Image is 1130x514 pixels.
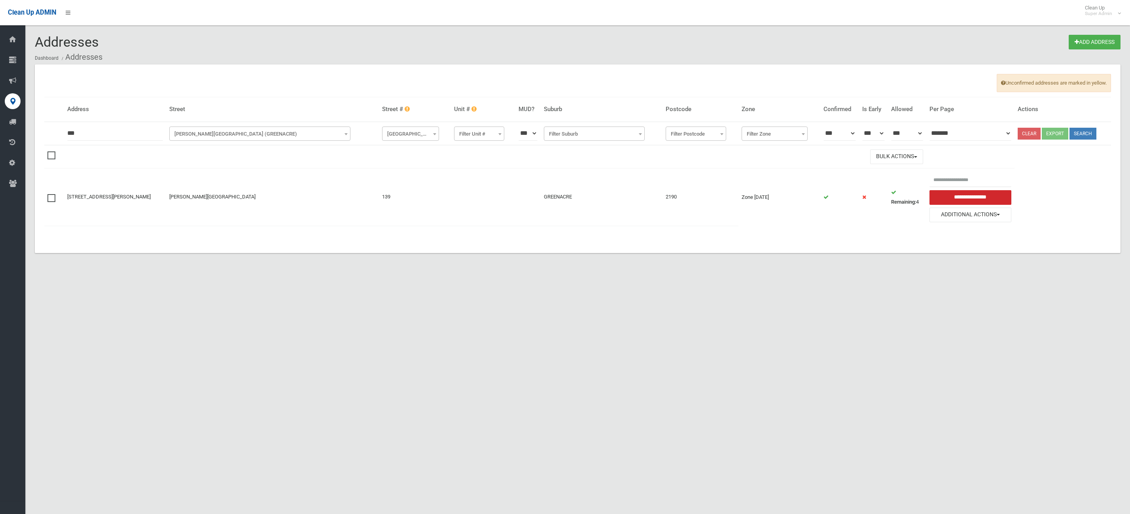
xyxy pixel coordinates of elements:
span: Filter Zone [744,128,806,140]
h4: MUD? [519,106,538,113]
a: Clear [1018,128,1041,140]
td: 2190 [662,168,738,226]
h4: Suburb [544,106,659,113]
span: Filter Postcode [668,128,724,140]
span: Unconfirmed addresses are marked in yellow. [997,74,1111,92]
td: 139 [379,168,451,226]
span: Filter Zone [742,127,808,141]
h4: Actions [1018,106,1108,113]
button: Bulk Actions [870,149,923,164]
span: Filter Street # [384,128,437,140]
li: Addresses [60,50,102,64]
span: Wilbur Street (GREENACRE) [169,127,350,141]
h4: Is Early [862,106,885,113]
h4: Zone [742,106,817,113]
h4: Postcode [666,106,735,113]
td: Zone [DATE] [738,168,820,226]
button: Additional Actions [929,208,1011,222]
span: Clean Up [1081,5,1120,17]
span: Filter Suburb [544,127,645,141]
td: [PERSON_NAME][GEOGRAPHIC_DATA] [166,168,379,226]
h4: Allowed [891,106,924,113]
strong: Remaining: [891,199,916,205]
td: GREENACRE [541,168,662,226]
a: Add Address [1069,35,1121,49]
span: Filter Unit # [454,127,504,141]
span: Filter Postcode [666,127,726,141]
span: Wilbur Street (GREENACRE) [171,128,348,140]
span: Filter Suburb [546,128,643,140]
small: Super Admin [1085,11,1112,17]
button: Export [1042,128,1068,140]
h4: Address [67,106,163,113]
h4: Unit # [454,106,512,113]
span: Addresses [35,34,99,50]
span: Clean Up ADMIN [8,9,56,16]
span: Filter Unit # [456,128,502,140]
h4: Street # [382,106,448,113]
a: Dashboard [35,55,59,61]
h4: Confirmed [823,106,856,113]
button: Search [1069,128,1096,140]
span: Filter Street # [382,127,439,141]
h4: Street [169,106,376,113]
td: 4 [888,168,927,226]
h4: Per Page [929,106,1011,113]
a: [STREET_ADDRESS][PERSON_NAME] [67,194,151,200]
